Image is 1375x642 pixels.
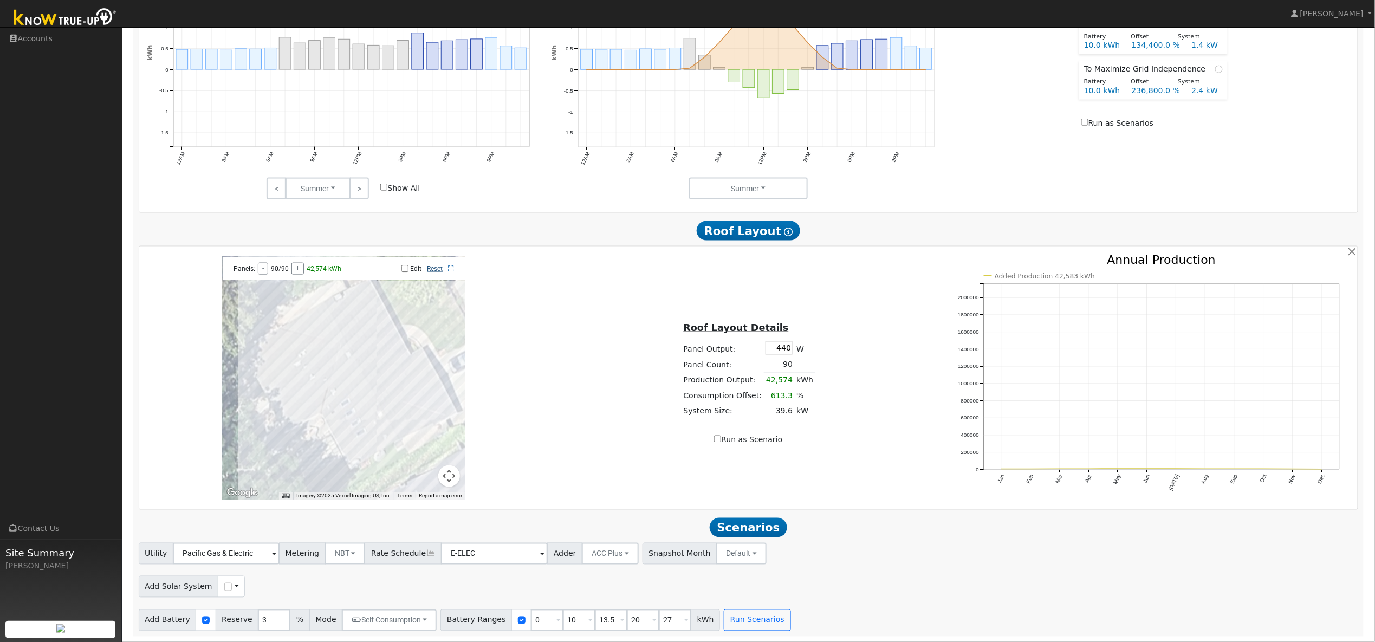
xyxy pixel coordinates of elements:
[961,415,980,421] text: 600000
[419,493,462,499] a: Report a map error
[146,45,153,61] text: kWh
[1145,467,1149,471] circle: onclick=""
[821,55,825,60] circle: onclick=""
[279,543,326,565] span: Metering
[629,68,633,72] circle: onclick=""
[412,33,424,69] rect: onclick=""
[367,46,379,70] rect: onclick=""
[234,265,255,273] span: Panels:
[282,492,289,500] button: Keyboard shortcuts
[684,322,789,333] u: Roof Layout Details
[714,68,725,70] rect: onclick=""
[976,467,979,473] text: 0
[682,357,764,373] td: Panel Count:
[673,68,678,72] circle: onclick=""
[1186,40,1229,51] div: 1.4 kW
[205,49,217,69] rect: onclick=""
[271,265,289,273] span: 90/90
[1229,474,1239,485] text: Sep
[784,228,793,236] i: Show Help
[717,41,722,45] circle: onclick=""
[891,151,900,164] text: 9PM
[714,436,721,443] input: Run as Scenario
[1290,468,1295,472] circle: onclick=""
[879,68,884,72] circle: onclick=""
[580,151,591,166] text: 12AM
[802,151,812,164] text: 3PM
[1078,40,1126,51] div: 10.0 kWh
[1142,474,1151,484] text: Jun
[442,151,451,164] text: 6PM
[1174,467,1178,471] circle: onclick=""
[1203,467,1208,471] circle: onclick=""
[764,388,795,403] td: 613.3
[787,70,799,90] rect: onclick=""
[1320,468,1324,472] circle: onclick=""
[909,68,913,72] circle: onclick=""
[448,265,454,273] a: Full Screen
[640,49,652,69] rect: onclick=""
[1125,77,1172,87] div: Offset
[440,609,512,631] span: Battery Ranges
[570,24,573,30] text: 1
[795,372,815,388] td: kWh
[296,493,391,499] span: Imagery ©2025 Vexcel Imaging US, Inc.
[380,184,387,191] input: Show All
[258,263,268,275] button: -
[365,543,442,565] span: Rate Schedule
[410,265,421,273] label: Edit
[625,50,637,70] rect: onclick=""
[1084,474,1093,484] text: Apr
[224,486,260,500] a: Open this area in Google Maps (opens a new window)
[714,435,782,446] label: Run as Scenario
[159,130,168,136] text: -1.5
[688,66,692,70] circle: onclick=""
[438,465,460,487] button: Map camera controls
[684,38,696,70] rect: onclick=""
[1081,119,1088,126] input: Run as Scenarios
[958,329,979,335] text: 1600000
[691,609,720,631] span: kWh
[773,70,784,94] rect: onclick=""
[1112,474,1122,486] text: May
[568,109,573,115] text: -1
[846,151,856,164] text: 6PM
[795,340,815,357] td: W
[441,543,548,565] input: Select a Rate Schedule
[835,66,840,70] circle: onclick=""
[350,178,369,199] a: >
[1261,467,1266,471] circle: onclick=""
[817,46,829,69] rect: onclick=""
[1172,33,1220,42] div: System
[309,609,342,631] span: Mode
[307,265,341,273] span: 42,574 kWh
[582,543,639,565] button: ACC Plus
[382,46,394,70] rect: onclick=""
[595,49,607,69] rect: onclick=""
[176,50,188,70] rect: onclick=""
[850,68,854,72] circle: onclick=""
[1317,474,1326,485] text: Dec
[1186,85,1229,96] div: 2.4 kW
[564,130,573,136] text: -1.5
[191,49,203,70] rect: onclick=""
[165,67,168,73] text: 0
[1126,85,1186,96] div: 236,800.0 %
[1026,474,1035,485] text: Feb
[1288,474,1297,485] text: Nov
[654,49,666,69] rect: onclick=""
[1107,253,1216,267] text: Annual Production
[1078,77,1125,87] div: Battery
[802,68,814,70] rect: onclick=""
[309,151,319,164] text: 9AM
[1078,33,1125,42] div: Battery
[397,41,409,69] rect: onclick=""
[643,543,717,565] span: Snapshot Month
[216,609,259,631] span: Reserve
[999,468,1003,472] circle: onclick=""
[1115,467,1120,471] circle: onclick=""
[670,48,682,70] rect: onclick=""
[958,381,979,387] text: 1000000
[795,388,815,403] td: %
[743,70,755,88] rect: onclick=""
